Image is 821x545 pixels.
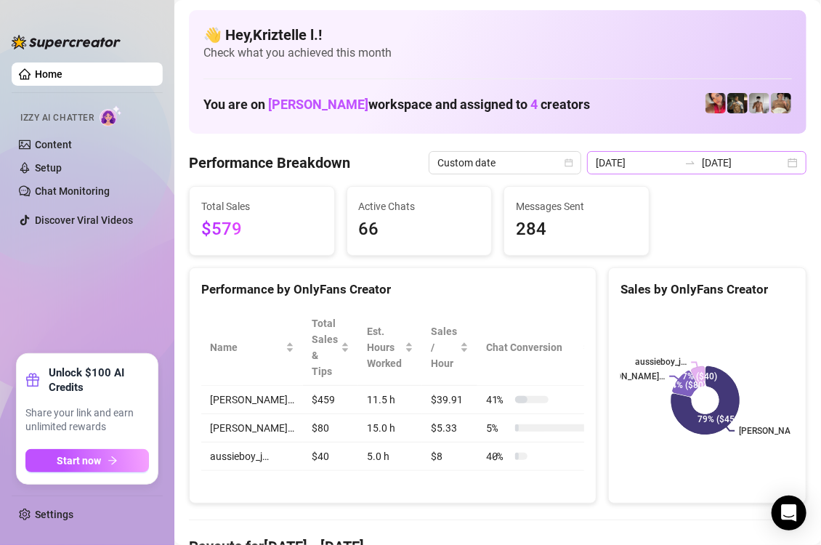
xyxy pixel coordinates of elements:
[684,157,696,169] span: to
[303,310,358,386] th: Total Sales & Tips
[358,443,422,471] td: 5.0 h
[35,139,72,150] a: Content
[431,323,457,371] span: Sales / Hour
[57,455,102,467] span: Start now
[201,216,323,243] span: $579
[303,443,358,471] td: $40
[705,93,726,113] img: Vanessa
[35,509,73,520] a: Settings
[201,280,584,299] div: Performance by OnlyFans Creator
[516,198,637,214] span: Messages Sent
[203,97,590,113] h1: You are on workspace and assigned to creators
[268,97,368,112] span: [PERSON_NAME]
[486,420,509,436] span: 5 %
[359,216,480,243] span: 66
[35,162,62,174] a: Setup
[35,68,62,80] a: Home
[620,280,794,299] div: Sales by OnlyFans Creator
[358,386,422,414] td: 11.5 h
[530,97,538,112] span: 4
[203,45,792,61] span: Check what you achieved this month
[35,214,133,226] a: Discover Viral Videos
[108,456,118,466] span: arrow-right
[422,386,477,414] td: $39.91
[12,35,121,49] img: logo-BBDzfeDw.svg
[25,373,40,387] span: gift
[486,448,509,464] span: 40 %
[422,310,477,386] th: Sales / Hour
[100,105,122,126] img: AI Chatter
[422,414,477,443] td: $5.33
[486,392,509,408] span: 41 %
[359,198,480,214] span: Active Chats
[201,386,303,414] td: [PERSON_NAME]…
[201,198,323,214] span: Total Sales
[771,93,791,113] img: Aussieboy_jfree
[740,426,812,436] text: [PERSON_NAME]…
[486,339,580,355] span: Chat Conversion
[35,185,110,197] a: Chat Monitoring
[210,339,283,355] span: Name
[516,216,637,243] span: 284
[772,496,806,530] div: Open Intercom Messenger
[20,111,94,125] span: Izzy AI Chatter
[201,414,303,443] td: [PERSON_NAME]…
[25,449,149,472] button: Start nowarrow-right
[422,443,477,471] td: $8
[437,152,573,174] span: Custom date
[203,25,792,45] h4: 👋 Hey, Kriztelle l. !
[593,371,666,381] text: [PERSON_NAME]…
[565,158,573,167] span: calendar
[684,157,696,169] span: swap-right
[189,153,350,173] h4: Performance Breakdown
[477,310,600,386] th: Chat Conversion
[312,315,338,379] span: Total Sales & Tips
[49,366,149,395] strong: Unlock $100 AI Credits
[636,358,687,368] text: aussieboy_j…
[303,386,358,414] td: $459
[201,443,303,471] td: aussieboy_j…
[727,93,748,113] img: Tony
[25,406,149,435] span: Share your link and earn unlimited rewards
[367,323,402,371] div: Est. Hours Worked
[702,155,785,171] input: End date
[201,310,303,386] th: Name
[358,414,422,443] td: 15.0 h
[596,155,679,171] input: Start date
[749,93,769,113] img: aussieboy_j
[303,414,358,443] td: $80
